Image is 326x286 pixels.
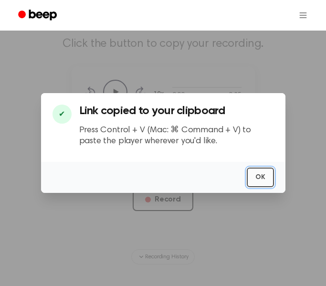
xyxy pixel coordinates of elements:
[79,125,274,147] p: Press Control + V (Mac: ⌘ Command + V) to paste the player wherever you'd like.
[53,105,72,124] div: ✔
[247,168,274,187] button: OK
[79,105,274,117] h3: Link copied to your clipboard
[292,4,315,27] button: Open menu
[11,6,65,25] a: Beep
